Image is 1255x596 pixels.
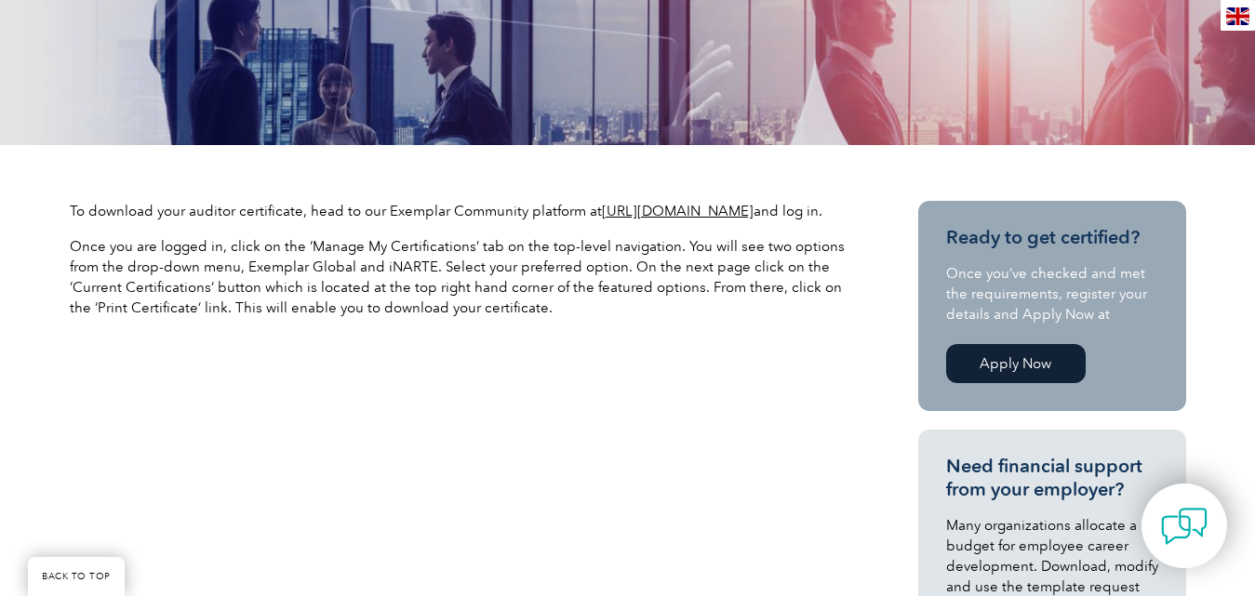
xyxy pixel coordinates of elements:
img: en [1226,7,1249,25]
img: contact-chat.png [1161,503,1208,550]
h3: Ready to get certified? [946,226,1158,249]
a: [URL][DOMAIN_NAME] [602,203,754,219]
p: Once you’ve checked and met the requirements, register your details and Apply Now at [946,263,1158,324]
h3: Need financial support from your employer? [946,455,1158,501]
p: Once you are logged in, click on the ‘Manage My Certifications’ tab on the top-level navigation. ... [70,236,851,318]
a: Apply Now [946,344,1086,383]
a: BACK TO TOP [28,557,125,596]
p: To download your auditor certificate, head to our Exemplar Community platform at and log in. [70,201,851,221]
